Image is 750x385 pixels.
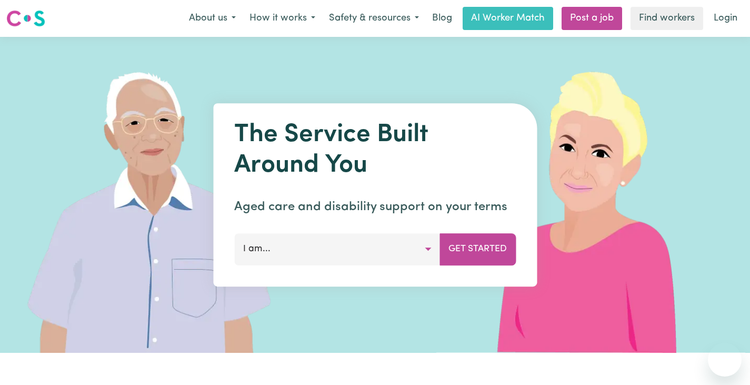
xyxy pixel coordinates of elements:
button: Safety & resources [322,7,426,29]
a: Post a job [562,7,622,30]
h1: The Service Built Around You [234,120,516,181]
iframe: Button to launch messaging window [708,343,742,377]
button: Get Started [439,233,516,265]
a: Find workers [631,7,703,30]
a: Blog [426,7,458,30]
p: Aged care and disability support on your terms [234,198,516,216]
button: I am... [234,233,440,265]
a: Careseekers logo [6,6,45,31]
button: How it works [243,7,322,29]
img: Careseekers logo [6,9,45,28]
button: About us [182,7,243,29]
a: AI Worker Match [463,7,553,30]
a: Login [707,7,744,30]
